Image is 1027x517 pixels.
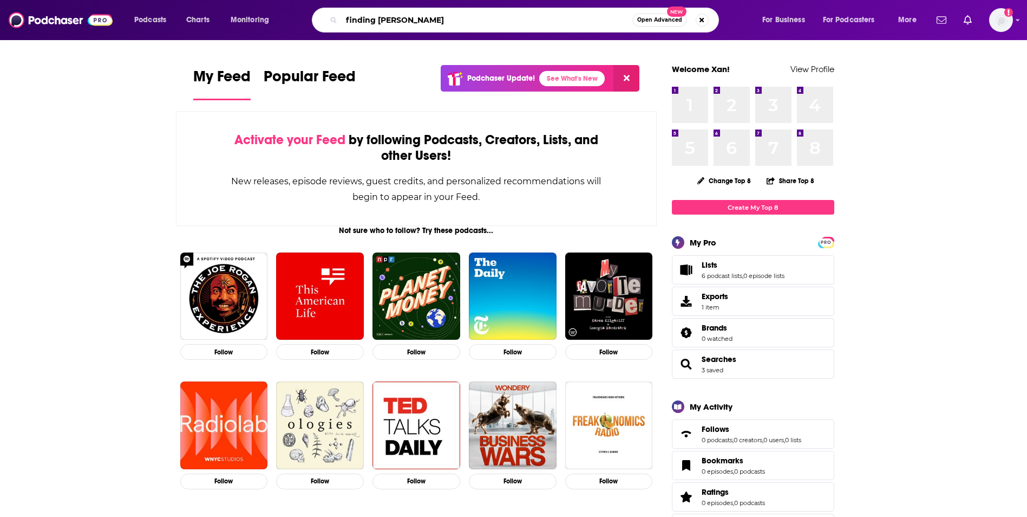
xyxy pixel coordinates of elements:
span: Exports [676,294,697,309]
a: 6 podcast lists [702,272,742,280]
a: 0 lists [785,436,801,444]
span: Open Advanced [637,17,682,23]
a: View Profile [790,64,834,74]
div: by following Podcasts, Creators, Lists, and other Users! [231,132,603,164]
img: This American Life [276,253,364,340]
a: Lists [702,260,784,270]
a: Lists [676,262,697,277]
a: Ratings [676,489,697,505]
a: My Feed [193,67,251,100]
a: Create My Top 8 [672,200,834,215]
span: Searches [672,350,834,379]
span: New [667,7,686,17]
span: Brands [672,318,834,347]
a: Searches [702,354,736,364]
span: Exports [702,292,728,301]
button: open menu [816,11,891,29]
img: User Profile [989,8,1013,32]
span: My Feed [193,67,251,92]
img: Business Wars [469,382,557,469]
svg: Add a profile image [1004,8,1013,17]
button: Follow [180,474,268,489]
img: TED Talks Daily [372,382,460,469]
input: Search podcasts, credits, & more... [342,11,632,29]
a: Follows [702,424,801,434]
a: Charts [179,11,216,29]
a: Bookmarks [702,456,765,466]
button: open menu [755,11,819,29]
span: Lists [702,260,717,270]
span: Podcasts [134,12,166,28]
span: , [733,468,734,475]
span: Follows [702,424,729,434]
a: 0 podcasts [734,468,765,475]
a: Show notifications dropdown [932,11,951,29]
a: 0 watched [702,335,732,342]
img: Radiolab [180,382,268,469]
span: , [733,499,734,507]
img: My Favorite Murder with Karen Kilgariff and Georgia Hardstark [565,253,653,340]
img: The Daily [469,253,557,340]
button: Show profile menu [989,8,1013,32]
button: open menu [891,11,930,29]
img: Ologies with Alie Ward [276,382,364,469]
button: open menu [223,11,283,29]
button: Follow [372,344,460,360]
a: 0 podcasts [734,499,765,507]
span: Bookmarks [672,451,834,480]
a: Exports [672,287,834,316]
a: Brands [676,325,697,340]
span: Bookmarks [702,456,743,466]
span: 1 item [702,303,728,311]
span: For Podcasters [823,12,875,28]
button: Follow [180,344,268,360]
a: 0 creators [734,436,762,444]
a: Searches [676,357,697,372]
img: Podchaser - Follow, Share and Rate Podcasts [9,10,113,30]
a: Bookmarks [676,458,697,473]
span: Popular Feed [264,67,356,92]
a: 0 episodes [702,499,733,507]
span: More [898,12,917,28]
span: Activate your Feed [234,132,345,148]
div: My Activity [690,402,732,412]
button: Follow [469,344,557,360]
span: Ratings [672,482,834,512]
span: Lists [672,255,834,285]
span: , [732,436,734,444]
a: 3 saved [702,366,723,374]
a: Popular Feed [264,67,356,100]
span: , [784,436,785,444]
a: Ratings [702,487,765,497]
span: Charts [186,12,210,28]
span: For Business [762,12,805,28]
a: Show notifications dropdown [959,11,976,29]
img: Freakonomics Radio [565,382,653,469]
a: See What's New [539,71,605,86]
span: , [762,436,763,444]
span: Monitoring [231,12,269,28]
span: Brands [702,323,727,333]
button: Follow [469,474,557,489]
div: Not sure who to follow? Try these podcasts... [176,226,657,235]
a: 0 users [763,436,784,444]
div: Search podcasts, credits, & more... [322,8,729,33]
span: Follows [672,419,834,449]
span: PRO [820,238,833,247]
button: Follow [565,474,653,489]
button: Share Top 8 [766,170,815,191]
button: Follow [276,344,364,360]
img: Planet Money [372,253,460,340]
button: Open AdvancedNew [632,14,687,27]
a: 0 episode lists [743,272,784,280]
